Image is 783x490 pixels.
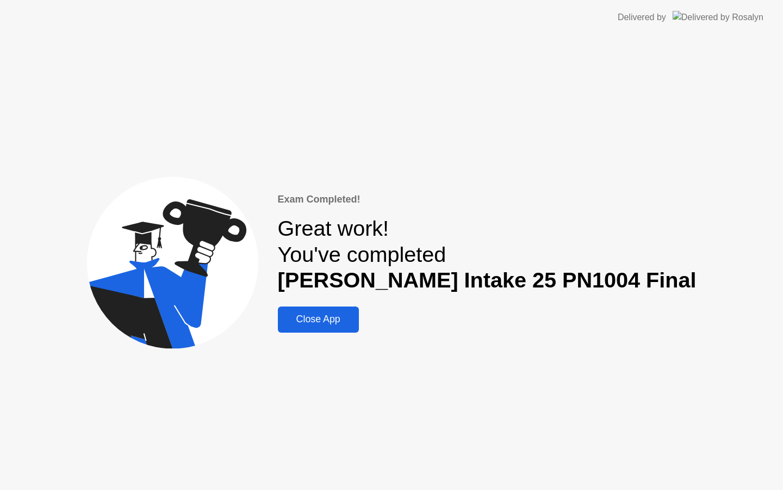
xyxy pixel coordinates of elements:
button: Close App [278,307,359,333]
div: Exam Completed! [278,192,697,207]
b: [PERSON_NAME] Intake 25 PN1004 Final [278,268,697,292]
img: Delivered by Rosalyn [673,11,763,23]
div: Close App [281,314,356,325]
div: Delivered by [618,11,666,24]
div: Great work! You've completed [278,216,697,293]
